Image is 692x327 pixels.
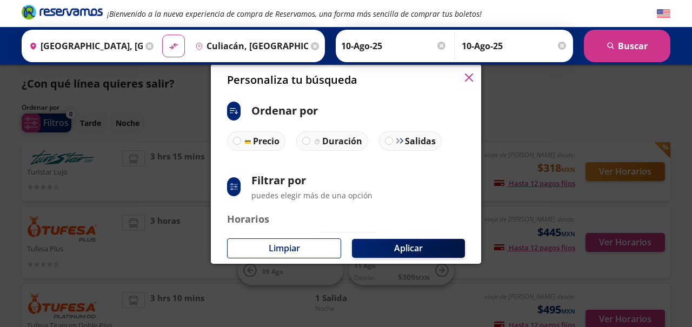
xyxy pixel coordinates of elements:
p: Duración [322,135,362,148]
p: Ordenar por [251,103,318,119]
p: puedes elegir más de una opción [251,190,372,201]
p: Salidas [405,135,436,148]
button: Buscar [584,30,670,62]
p: Personaliza tu búsqueda [227,72,357,88]
input: Opcional [462,32,568,59]
input: Buscar Destino [191,32,309,59]
p: Filtrar por [251,172,372,189]
i: Brand Logo [22,4,103,20]
p: Precio [253,135,280,148]
p: Horarios [227,212,465,226]
button: Limpiar [227,238,341,258]
input: Buscar Origen [25,32,143,59]
a: Brand Logo [22,4,103,23]
input: Elegir Fecha [341,32,447,59]
button: Aplicar [352,239,465,258]
em: ¡Bienvenido a la nueva experiencia de compra de Reservamos, una forma más sencilla de comprar tus... [107,9,482,19]
button: English [657,7,670,21]
button: Tarde12:00 pm - 6:59 pm [311,232,385,259]
button: Mañana7:00 am - 11:59 am [227,232,301,259]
